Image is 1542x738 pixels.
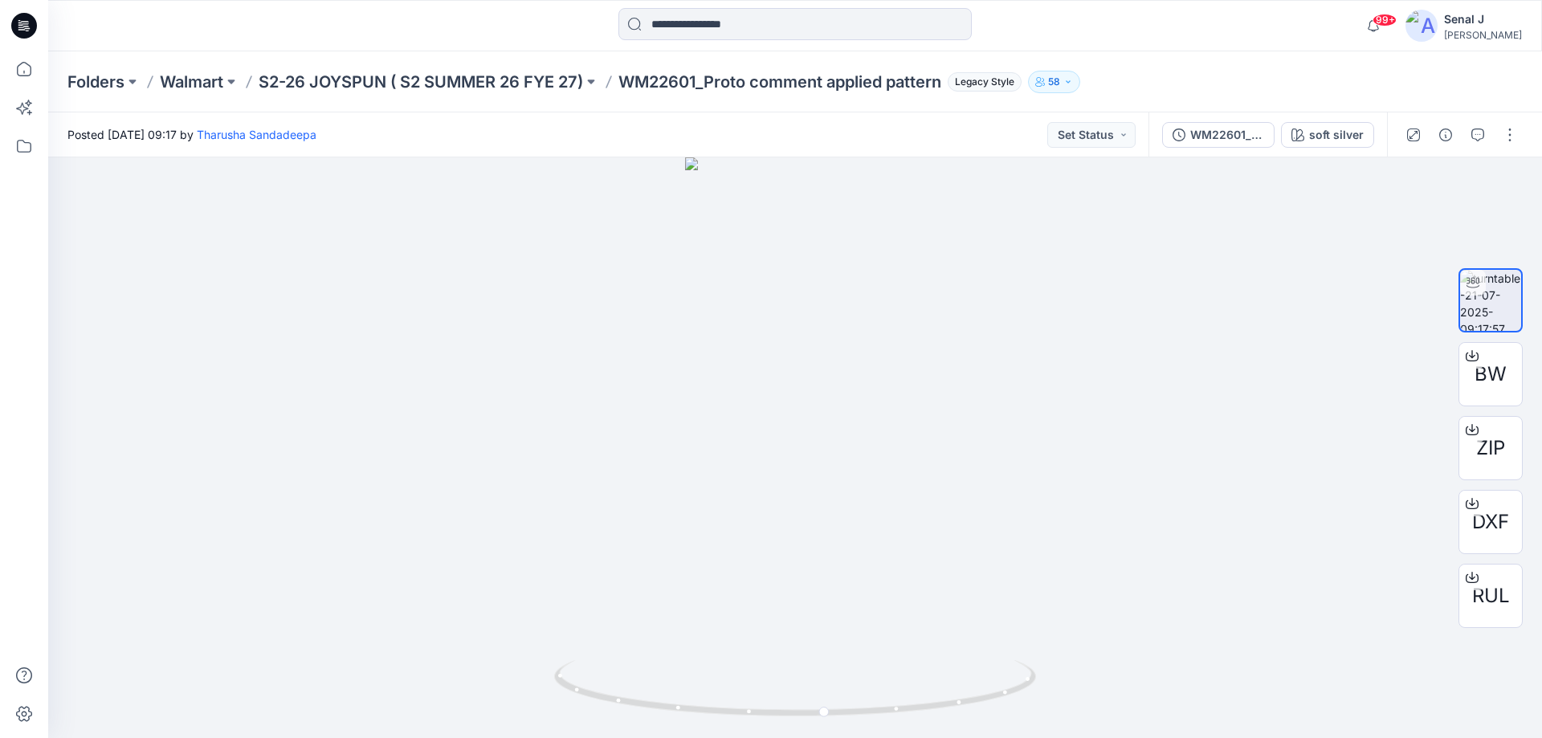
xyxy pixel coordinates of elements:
[1281,122,1374,148] button: soft silver
[1048,73,1060,91] p: 58
[1309,126,1364,144] div: soft silver
[1190,126,1264,144] div: WM22601_Proto comment applied pattern
[1444,29,1522,41] div: [PERSON_NAME]
[1475,360,1507,389] span: BW
[160,71,223,93] a: Walmart
[1444,10,1522,29] div: Senal J
[1405,10,1438,42] img: avatar
[1433,122,1458,148] button: Details
[1460,270,1521,331] img: turntable-21-07-2025-09:17:57
[67,126,316,143] span: Posted [DATE] 09:17 by
[1162,122,1275,148] button: WM22601_Proto comment applied pattern
[259,71,583,93] a: S2-26 JOYSPUN ( S2 SUMMER 26 FYE 27)
[1476,434,1505,463] span: ZIP
[1472,581,1510,610] span: RUL
[948,72,1022,92] span: Legacy Style
[197,128,316,141] a: Tharusha Sandadeepa
[618,71,941,93] p: WM22601_Proto comment applied pattern
[941,71,1022,93] button: Legacy Style
[1028,71,1080,93] button: 58
[67,71,124,93] a: Folders
[1373,14,1397,27] span: 99+
[1472,508,1509,536] span: DXF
